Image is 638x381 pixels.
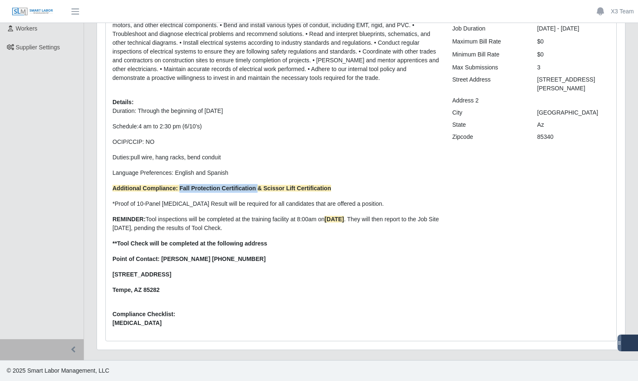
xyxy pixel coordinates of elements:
[112,319,440,327] span: [MEDICAL_DATA]
[324,216,344,222] strong: [DATE]
[446,75,531,93] div: Street Address
[112,199,440,208] p: *Proof of 10-Panel [MEDICAL_DATA] Result will be required for all candidates that are offered a p...
[112,153,440,162] p: Duties:
[12,7,54,16] img: SLM Logo
[531,108,616,117] div: [GEOGRAPHIC_DATA]
[112,99,134,105] b: Details:
[446,24,531,33] div: Job Duration
[531,24,616,33] div: [DATE] - [DATE]
[531,120,616,129] div: Az
[611,7,634,16] a: X3 Team
[112,169,440,177] p: Language Preferences: English and Spanish
[112,122,440,131] p: Schedule:
[131,154,221,161] span: pull wire, hang racks, bend conduit
[112,256,265,262] strong: Point of Contact: [PERSON_NAME] [PHONE_NUMBER]
[531,50,616,59] div: $0
[446,50,531,59] div: Minimum Bill Rate
[112,311,175,317] b: Compliance Checklist:
[7,367,109,374] span: © 2025 Smart Labor Management, LLC
[446,120,531,129] div: State
[112,240,267,247] strong: **Tool Check will be completed at the following address
[446,37,531,46] div: Maximum Bill Rate
[138,123,202,130] span: 4 am to 2:30 pm (6/10’s)
[112,185,331,192] strong: Additional Compliance: Fall Protection Certification & Scissor Lift Certification
[112,107,440,115] p: Duration: Through the beginning of [DATE]
[112,271,171,278] strong: [STREET_ADDRESS]
[16,25,38,32] span: Workers
[112,286,160,293] strong: Tempe, AZ 85282
[16,44,60,51] span: Supplier Settings
[112,216,145,222] strong: REMINDER:
[531,63,616,72] div: 3
[531,75,616,93] div: [STREET_ADDRESS][PERSON_NAME]
[112,215,440,233] p: Tool inspections will be completed at the training facility at 8:00am on . They will then report ...
[446,108,531,117] div: City
[112,138,440,146] p: OCIP/CCIP: NO
[531,133,616,141] div: 85340
[112,12,440,82] p: Responsibilities • Install, maintain, and repair electrical systems and equipment including wirin...
[446,96,531,105] div: Address 2
[446,133,531,141] div: Zipcode
[446,63,531,72] div: Max Submissions
[531,37,616,46] div: $0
